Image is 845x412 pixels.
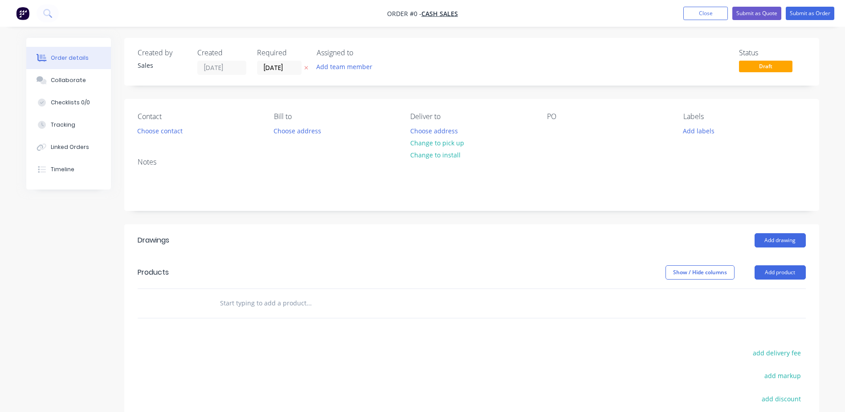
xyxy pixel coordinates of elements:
div: Bill to [274,112,396,121]
button: add markup [760,370,806,382]
button: Change to install [405,149,465,161]
div: Sales [138,61,187,70]
div: Checklists 0/0 [51,99,90,107]
button: Choose address [269,124,326,136]
div: Created by [138,49,187,57]
div: Labels [683,112,805,121]
div: Deliver to [410,112,532,121]
a: Cash Sales [421,9,458,18]
div: Created [197,49,246,57]
button: Add product [755,265,806,280]
input: Start typing to add a product... [220,294,398,312]
img: Factory [16,7,29,20]
button: Choose contact [132,124,187,136]
button: Timeline [26,158,111,181]
div: Notes [138,158,806,166]
span: Draft [739,61,792,72]
button: Order details [26,47,111,69]
div: Order details [51,54,89,62]
button: Add labels [678,124,719,136]
button: Close [683,7,728,20]
button: Change to pick up [405,137,469,149]
button: add delivery fee [748,347,806,359]
div: Assigned to [317,49,406,57]
div: Contact [138,112,260,121]
div: Products [138,267,169,278]
button: Checklists 0/0 [26,91,111,114]
div: Required [257,49,306,57]
div: Status [739,49,806,57]
button: Linked Orders [26,136,111,158]
button: Submit as Order [786,7,834,20]
button: Add team member [317,61,377,73]
button: Show / Hide columns [665,265,735,280]
div: Timeline [51,165,74,173]
div: Collaborate [51,76,86,84]
button: Add drawing [755,233,806,247]
div: Tracking [51,121,75,129]
div: PO [547,112,669,121]
button: Add team member [311,61,377,73]
span: Order #0 - [387,9,421,18]
button: add discount [757,392,806,404]
button: Collaborate [26,69,111,91]
div: Linked Orders [51,143,89,151]
button: Submit as Quote [732,7,781,20]
button: Tracking [26,114,111,136]
button: Choose address [405,124,462,136]
div: Drawings [138,235,169,246]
